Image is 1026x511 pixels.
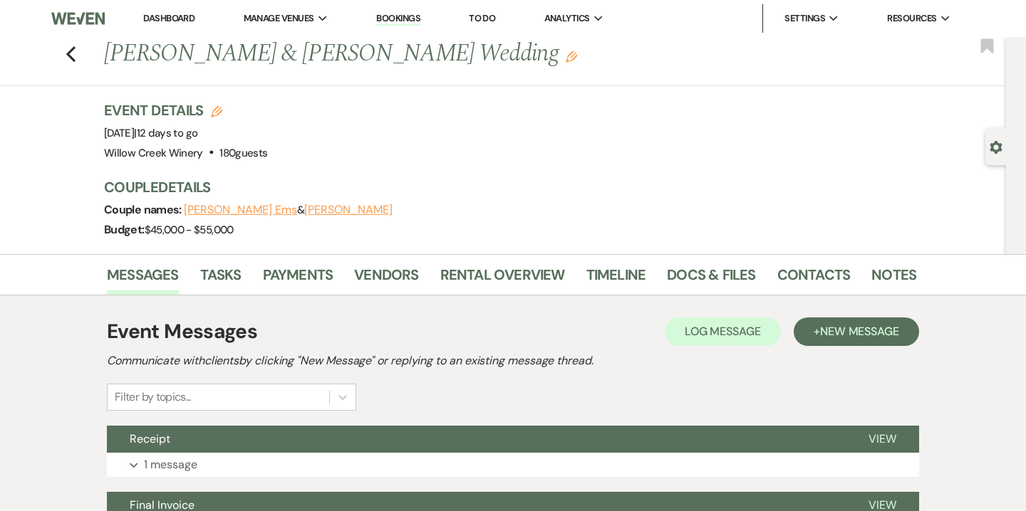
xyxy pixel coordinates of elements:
span: | [134,126,197,140]
button: [PERSON_NAME] Ems [184,204,297,216]
a: Messages [107,263,179,295]
button: Log Message [665,317,781,346]
span: Analytics [544,11,590,26]
h1: [PERSON_NAME] & [PERSON_NAME] Wedding [104,37,742,71]
button: 1 message [107,453,919,477]
span: New Message [820,324,899,339]
a: Dashboard [143,12,195,24]
h2: Communicate with clients by clicking "New Message" or replying to an existing message thread. [107,352,919,369]
span: 180 guests [219,146,267,160]
span: & [184,203,393,217]
a: Docs & Files [667,263,755,295]
button: [PERSON_NAME] [304,204,393,216]
span: Willow Creek Winery [104,146,203,160]
span: Log Message [685,324,761,339]
span: Manage Venues [244,11,314,26]
h3: Couple Details [104,177,902,197]
a: Bookings [376,12,420,26]
a: Payments [263,263,333,295]
a: To Do [469,12,495,24]
button: +New Message [794,317,919,346]
a: Timeline [586,263,646,295]
button: Open lead details [990,139,1002,153]
a: Rental Overview [440,263,565,295]
button: Edit [566,50,577,63]
button: Receipt [107,426,846,453]
a: Vendors [354,263,418,295]
span: $45,000 - $55,000 [145,223,234,237]
span: [DATE] [104,126,197,140]
a: Notes [871,263,916,295]
p: 1 message [144,455,197,474]
div: Filter by topics... [115,389,191,406]
a: Contacts [777,263,851,295]
button: View [846,426,919,453]
span: Resources [887,11,936,26]
span: Receipt [130,431,170,446]
span: Couple names: [104,202,184,217]
span: 12 days to go [137,126,198,140]
span: Settings [784,11,825,26]
span: Budget: [104,222,145,237]
span: View [869,431,896,446]
a: Tasks [200,263,242,295]
h1: Event Messages [107,317,257,347]
img: Weven Logo [51,4,105,33]
h3: Event Details [104,100,267,120]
